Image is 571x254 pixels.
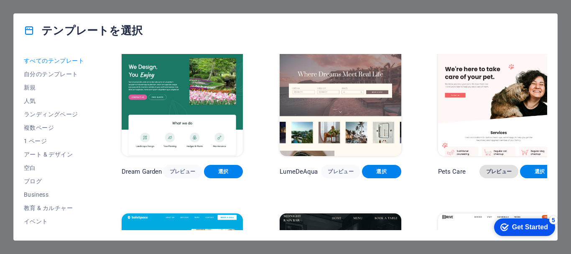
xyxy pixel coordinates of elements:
button: Business [24,188,85,201]
span: アート & デザイン [24,151,85,158]
div: Get Started [25,9,61,17]
p: LumeDeAqua [280,167,318,176]
span: Business [24,191,85,198]
span: イベント [24,218,85,225]
span: 教育 & カルチャー [24,205,85,211]
button: イベント [24,215,85,228]
button: プレビュー [163,165,202,178]
span: ブログ [24,178,85,185]
button: 選択 [520,165,559,178]
span: 複数ページ [24,124,85,131]
span: すべてのテンプレート [24,57,85,64]
button: 空白 [24,161,85,174]
img: Dream Garden [122,44,243,157]
img: LumeDeAqua [280,44,401,157]
button: 1 ページ [24,134,85,148]
button: アート & デザイン [24,148,85,161]
span: 選択 [369,168,395,175]
button: プレビュー [321,165,360,178]
button: 自分のテンプレート [24,67,85,81]
button: 教育 & カルチャー [24,201,85,215]
h4: テンプレートを選択 [24,24,143,37]
button: 選択 [362,165,401,178]
span: 1 ページ [24,138,85,144]
button: すべてのテンプレート [24,54,85,67]
button: 複数ページ [24,121,85,134]
span: 選択 [527,168,553,175]
button: 人気 [24,94,85,108]
div: Get Started 5 items remaining, 0% complete [7,4,68,22]
span: プレビュー [328,168,354,175]
button: プレビュー [479,165,519,178]
span: プレビュー [170,168,196,175]
img: Pets Care [438,44,559,157]
button: 選択 [204,165,243,178]
span: 新規 [24,84,85,91]
span: 人気 [24,97,85,104]
div: 5 [62,2,70,10]
button: 美食 [24,228,85,241]
button: 新規 [24,81,85,94]
span: プレビュー [486,168,512,175]
p: Pets Care [438,167,466,176]
span: ランディングページ [24,111,85,118]
button: ブログ [24,174,85,188]
button: ランディングページ [24,108,85,121]
span: 空白 [24,164,85,171]
span: 自分のテンプレート [24,71,85,77]
p: Dream Garden [122,167,162,176]
span: 選択 [211,168,237,175]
